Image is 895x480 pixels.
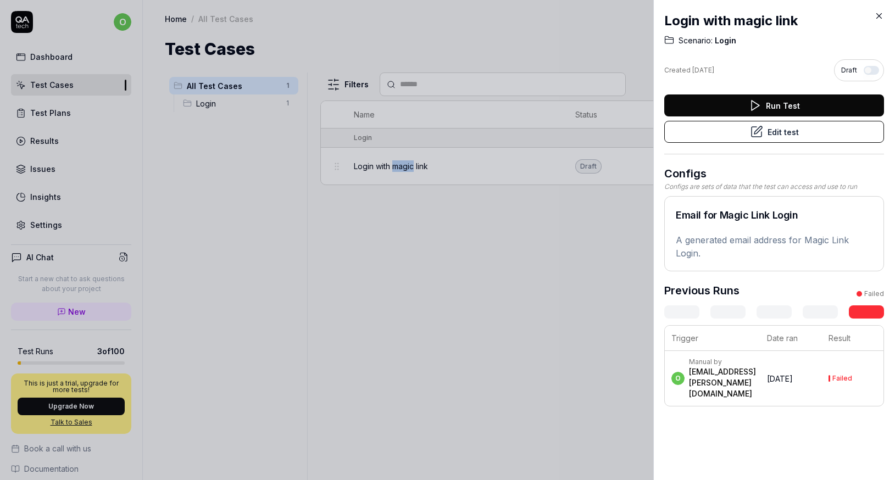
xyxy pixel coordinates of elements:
h2: Email for Magic Link Login [676,208,872,222]
div: Manual by [689,358,756,366]
th: Date ran [760,326,822,351]
span: o [671,372,685,385]
h2: Login with magic link [664,11,884,31]
div: Failed [864,289,884,299]
h3: Previous Runs [664,282,740,299]
div: Failed [832,375,852,382]
div: Configs are sets of data that the test can access and use to run [664,182,884,192]
div: [EMAIL_ADDRESS][PERSON_NAME][DOMAIN_NAME] [689,366,756,399]
span: Scenario: [679,35,713,46]
h3: Configs [664,165,884,182]
span: Login [713,35,736,46]
div: Created [664,65,714,75]
th: Trigger [665,326,760,351]
span: Draft [841,65,857,75]
button: Edit test [664,121,884,143]
p: A generated email address for Magic Link Login. [676,233,872,260]
time: [DATE] [692,66,714,74]
th: Result [822,326,883,351]
button: Run Test [664,94,884,116]
time: [DATE] [767,374,793,383]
